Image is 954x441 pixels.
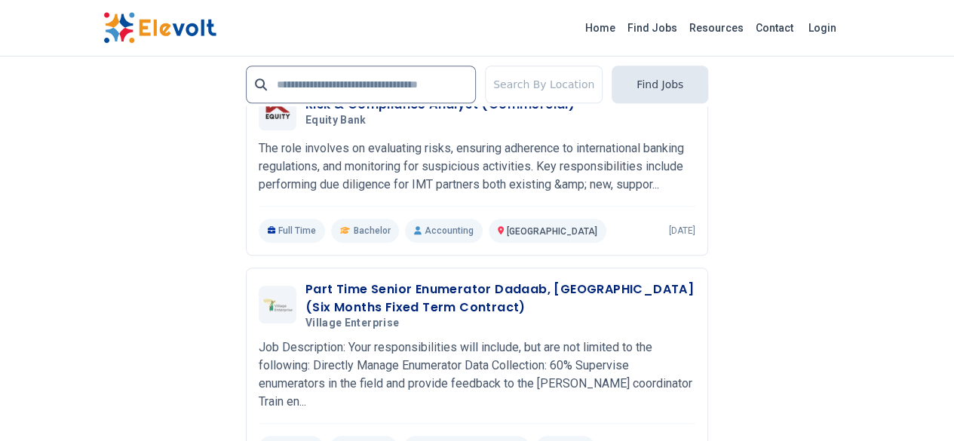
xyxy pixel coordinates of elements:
button: Find Jobs [612,66,708,103]
p: The role involves on evaluating risks, ensuring adherence to international banking regulations, a... [259,139,695,194]
a: Login [799,13,845,43]
p: [DATE] [669,225,695,237]
a: Home [579,16,621,40]
a: Resources [683,16,750,40]
span: Bachelor [353,225,390,237]
img: Elevolt [103,12,216,44]
a: Find Jobs [621,16,683,40]
p: Full Time [259,219,326,243]
h3: Part Time Senior Enumerator Dadaab, [GEOGRAPHIC_DATA] (Six Months Fixed Term Contract) [305,280,695,317]
span: Village Enterprise [305,317,399,330]
img: Village Enterprise [262,298,293,312]
span: Equity Bank [305,114,367,127]
span: [GEOGRAPHIC_DATA] [507,226,597,237]
p: Accounting [405,219,482,243]
iframe: Chat Widget [879,369,954,441]
p: Job Description: Your responsibilities will include, but are not limited to the following: Direct... [259,338,695,411]
a: Equity BankRisk & Compliance Analyst (Commercial)Equity BankThe role involves on evaluating risks... [259,93,695,243]
img: Equity Bank [262,100,293,121]
a: Contact [750,16,799,40]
